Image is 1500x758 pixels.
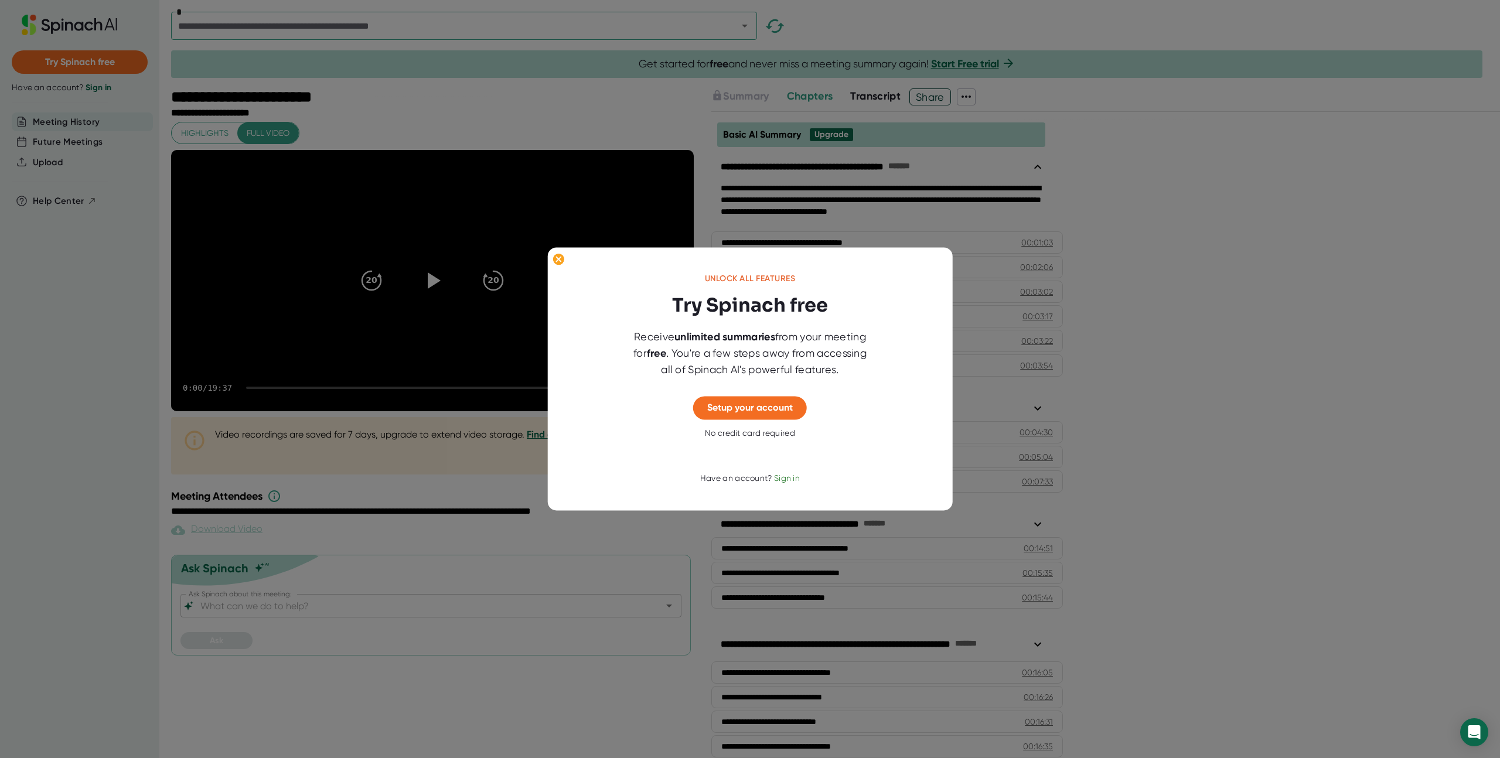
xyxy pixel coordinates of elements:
b: free [647,347,666,360]
button: Setup your account [693,396,807,419]
b: unlimited summaries [674,330,775,343]
div: Unlock all features [705,274,796,285]
span: Setup your account [707,402,793,413]
span: Sign in [774,474,800,483]
div: No credit card required [705,428,795,439]
div: Open Intercom Messenger [1460,718,1488,746]
div: Have an account? [700,474,800,484]
h3: Try Spinach free [672,291,828,319]
div: Receive from your meeting for . You're a few steps away from accessing all of Spinach AI's powerf... [627,329,873,377]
